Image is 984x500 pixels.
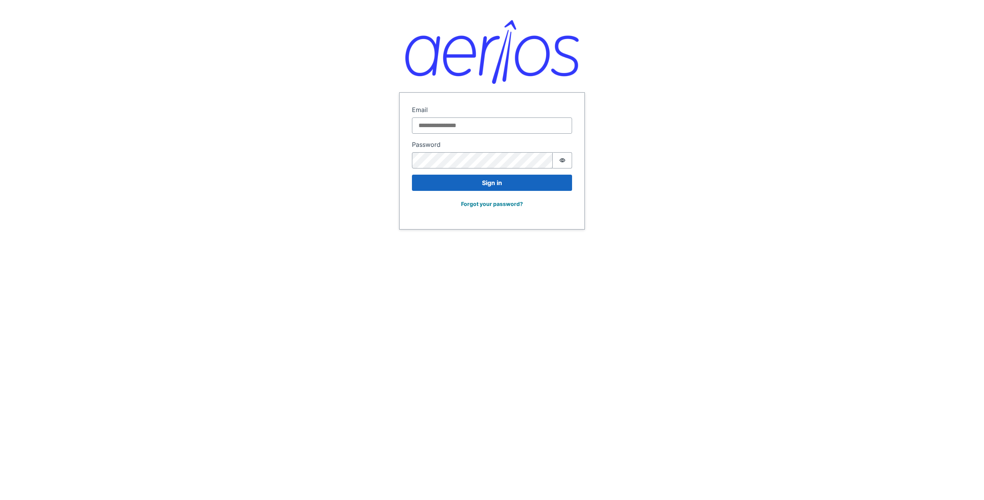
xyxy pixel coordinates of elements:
[412,175,572,191] button: Sign in
[405,20,579,84] img: Aerios logo
[553,152,572,168] button: Show password
[456,197,528,211] button: Forgot your password?
[412,105,572,114] label: Email
[412,140,572,149] label: Password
